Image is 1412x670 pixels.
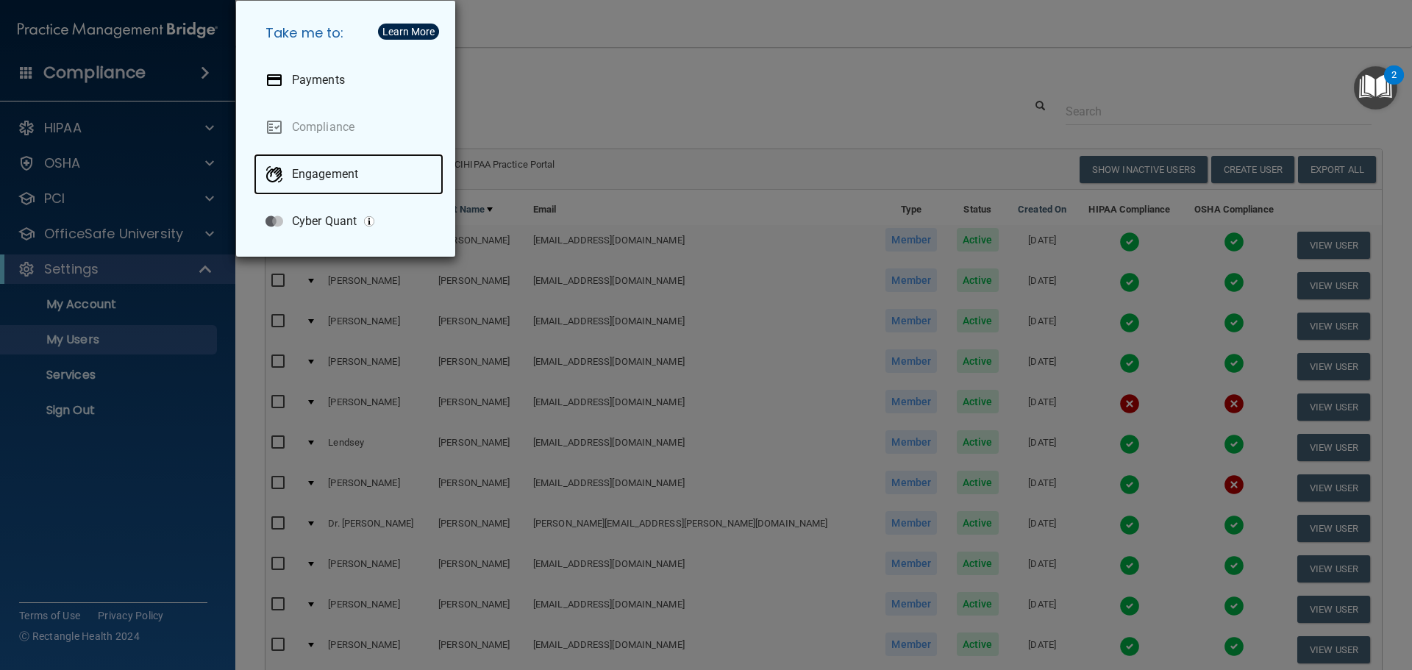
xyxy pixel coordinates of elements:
div: 2 [1391,75,1397,94]
a: Cyber Quant [254,201,443,242]
a: Compliance [254,107,443,148]
h5: Take me to: [254,13,443,54]
div: Learn More [382,26,435,37]
button: Learn More [378,24,439,40]
button: Open Resource Center, 2 new notifications [1354,66,1397,110]
p: Cyber Quant [292,214,357,229]
a: Payments [254,60,443,101]
p: Engagement [292,167,358,182]
p: Payments [292,73,345,88]
iframe: Drift Widget Chat Controller [1158,566,1394,624]
a: Engagement [254,154,443,195]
